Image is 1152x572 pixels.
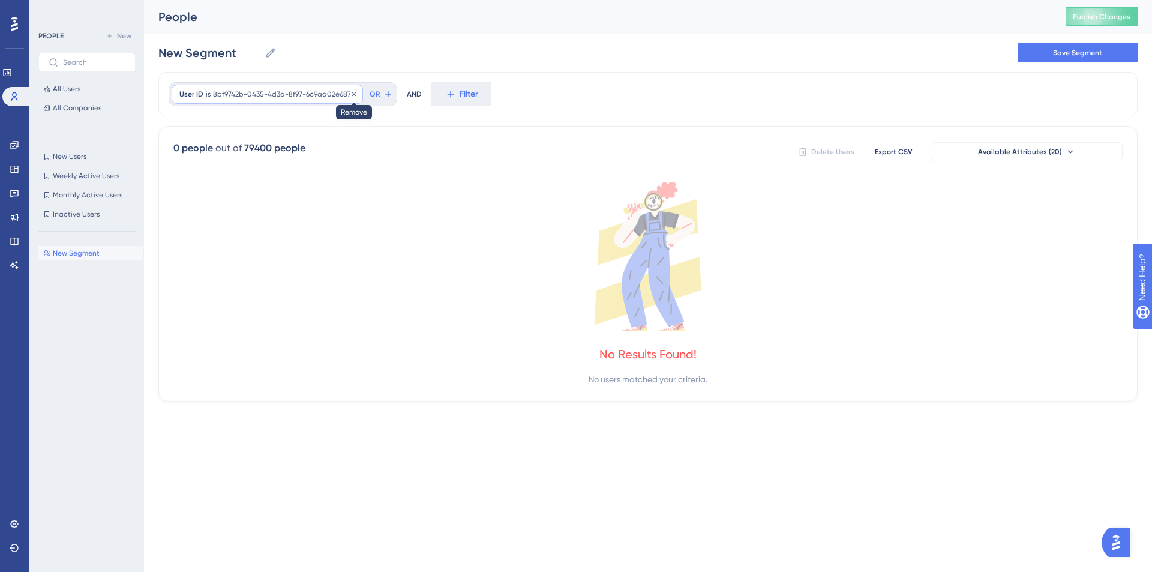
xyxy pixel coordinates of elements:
[158,44,260,61] input: Segment Name
[206,89,211,99] span: is
[407,82,422,106] div: AND
[931,142,1123,161] button: Available Attributes (20)
[53,209,100,219] span: Inactive Users
[63,58,125,67] input: Search
[38,188,136,202] button: Monthly Active Users
[53,248,100,258] span: New Segment
[863,142,923,161] button: Export CSV
[1066,7,1138,26] button: Publish Changes
[811,147,854,157] span: Delete Users
[796,142,856,161] button: Delete Users
[368,85,394,104] button: OR
[38,207,136,221] button: Inactive Users
[213,89,355,99] span: 8bf9742b-0435-4d3a-8f97-6c9aa02e687e
[978,147,1062,157] span: Available Attributes (20)
[244,141,305,155] div: 79400 people
[38,31,64,41] div: PEOPLE
[38,149,136,164] button: New Users
[1102,525,1138,561] iframe: UserGuiding AI Assistant Launcher
[875,147,913,157] span: Export CSV
[102,29,136,43] button: New
[158,8,1036,25] div: People
[117,31,131,41] span: New
[1018,43,1138,62] button: Save Segment
[28,3,75,17] span: Need Help?
[38,101,136,115] button: All Companies
[53,152,86,161] span: New Users
[179,89,203,99] span: User ID
[53,171,119,181] span: Weekly Active Users
[370,89,380,99] span: OR
[599,346,697,363] div: No Results Found!
[53,84,80,94] span: All Users
[1053,48,1102,58] span: Save Segment
[38,82,136,96] button: All Users
[1073,12,1130,22] span: Publish Changes
[53,190,122,200] span: Monthly Active Users
[53,103,101,113] span: All Companies
[38,169,136,183] button: Weekly Active Users
[431,82,491,106] button: Filter
[460,87,478,101] span: Filter
[215,141,242,155] div: out of
[589,372,707,387] div: No users matched your criteria.
[38,246,143,260] button: New Segment
[173,141,213,155] div: 0 people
